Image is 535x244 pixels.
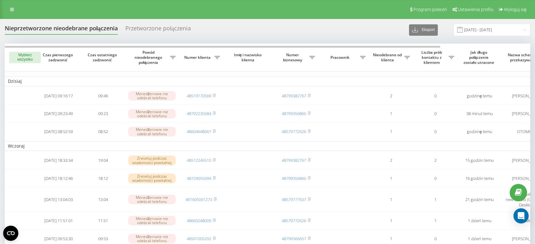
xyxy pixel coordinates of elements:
[413,212,457,229] td: 1
[186,197,212,202] a: 491605061273
[457,105,502,122] td: 38 minut temu
[463,50,497,65] span: Jak długo połączenie zostało utracone
[36,188,81,211] td: [DATE] 13:04:03
[81,123,125,140] td: 08:52
[128,91,176,101] div: Menedżerowie nie odebrali telefonu
[369,212,413,229] td: 1
[81,152,125,169] td: 19:04
[369,105,413,122] td: 1
[282,218,306,223] a: 48579772626
[277,52,309,62] span: Numer biznesowy
[86,52,120,62] span: Czas ostatniego zadzwonić
[369,188,413,211] td: 1
[229,52,268,62] span: Imię i nazwisko klienta
[282,197,306,202] a: 48579777507
[128,216,176,225] div: Menedżerowie nie odebrali telefonu
[128,109,176,119] div: Menedżerowie nie odebrali telefonu
[125,25,191,35] div: Przetworzone połączenia
[457,123,502,140] td: godzinę temu
[369,88,413,104] td: 2
[369,123,413,140] td: 1
[187,218,211,223] a: 48665048009
[372,52,404,62] span: Nieodebrane od klienta
[457,152,502,169] td: 15 godzin temu
[282,93,306,99] a: 48799382767
[513,208,529,223] div: Open Intercom Messenger
[5,25,118,35] div: Nieprzetworzone nieodebrane połączenia
[457,188,502,211] td: 21 godzin temu
[128,234,176,243] div: Menedżerowie nie odebrali telefonu
[413,188,457,211] td: 1
[182,55,214,60] span: Numer klienta
[3,226,18,241] button: Open CMP widget
[128,50,170,65] span: Powód nieodebranego połączenia
[413,105,457,122] td: 0
[457,212,502,229] td: 1 dzień temu
[187,129,211,134] a: 48604648067
[81,170,125,187] td: 18:12
[128,195,176,204] div: Menedżerowie nie odebrali telefonu
[36,212,81,229] td: [DATE] 11:51:01
[413,7,447,12] span: Program poleceń
[321,55,360,60] span: Pracownik
[282,175,306,181] a: 48799356860
[36,105,81,122] td: [DATE] 09:23:49
[413,152,457,169] td: 2
[128,127,176,136] div: Menedżerowie nie odebrali telefonu
[457,170,502,187] td: 16 godzin temu
[187,93,211,99] a: 48519170569
[187,175,211,181] a: 48729055094
[458,7,494,12] span: Ustawienia profilu
[282,157,306,163] a: 48799382767
[369,170,413,187] td: 1
[81,105,125,122] td: 09:23
[81,212,125,229] td: 11:51
[369,152,413,169] td: 2
[128,156,176,165] div: Zresetuj podczas wiadomości powitalnej
[36,170,81,187] td: [DATE] 18:12:46
[413,88,457,104] td: 0
[282,236,306,241] a: 48799366657
[282,111,306,116] a: 48799356860
[504,7,526,12] span: Wyloguj się
[41,52,76,62] span: Czas pierwszego zadzwonić
[36,152,81,169] td: [DATE] 18:33:34
[413,170,457,187] td: 0
[413,123,457,140] td: 0
[128,174,176,183] div: Zresetuj podczas wiadomości powitalnej
[416,50,449,65] span: Liczba prób kontaktu z klientem
[457,88,502,104] td: godzinę temu
[187,111,211,116] a: 48792235584
[187,236,211,241] a: 48501005292
[187,157,211,163] a: 48512245510
[36,123,81,140] td: [DATE] 08:52:59
[409,24,438,36] button: Eksport
[81,88,125,104] td: 09:46
[9,52,41,63] button: Wybierz wszystko
[81,188,125,211] td: 13:04
[282,129,306,134] a: 48579772626
[36,88,81,104] td: [DATE] 09:16:17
